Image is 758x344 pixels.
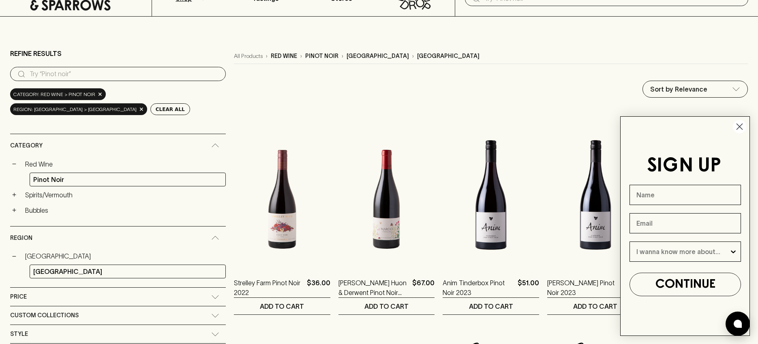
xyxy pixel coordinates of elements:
div: Sort by Relevance [643,81,747,97]
p: Refine Results [10,49,62,58]
div: Category [10,134,226,157]
p: ADD TO CART [573,301,617,311]
span: Region [10,233,32,243]
a: Anim Tinderbox Pinot Noir 2023 [443,278,514,297]
p: › [266,52,268,60]
button: Close dialog [732,120,747,134]
button: ADD TO CART [234,298,330,314]
span: × [139,105,144,113]
p: [GEOGRAPHIC_DATA] [347,52,409,60]
button: Show Options [729,242,737,261]
p: pinot noir [305,52,338,60]
img: bubble-icon [734,320,742,328]
div: Custom Collections [10,306,226,325]
p: Sort by Relevance [650,84,707,94]
img: Anim Tinderbox Pinot Noir 2023 [443,124,539,266]
div: FLYOUT Form [612,108,758,344]
a: [PERSON_NAME] Pinot Noir 2023 [547,278,619,297]
img: Strelley Farm Pinot Noir 2022 [234,124,330,266]
p: › [412,52,414,60]
a: [PERSON_NAME] Huon & Derwent Pinot Noir 2023 [338,278,409,297]
span: Style [10,329,28,339]
img: Marco Lubiana Huon & Derwent Pinot Noir 2023 [338,124,435,266]
button: − [10,252,18,260]
span: region: [GEOGRAPHIC_DATA] > [GEOGRAPHIC_DATA] [13,105,137,113]
p: › [342,52,343,60]
p: › [300,52,302,60]
span: Category: red wine > pinot noir [13,90,95,98]
a: Strelley Farm Pinot Noir 2022 [234,278,304,297]
button: Clear All [150,103,190,115]
a: Red Wine [21,157,226,171]
input: Try “Pinot noir” [30,68,219,81]
button: + [10,206,18,214]
input: Name [630,185,741,205]
span: Category [10,141,43,151]
button: ADD TO CART [547,298,644,314]
p: $67.00 [412,278,435,297]
a: Bubbles [21,203,226,217]
p: red wine [271,52,297,60]
a: All Products [234,52,263,60]
p: ADD TO CART [260,301,304,311]
button: CONTINUE [630,273,741,296]
a: [GEOGRAPHIC_DATA] [21,249,226,263]
span: × [98,90,103,98]
img: Anim Clarence Pinot Noir 2023 [547,124,644,266]
span: Price [10,292,27,302]
div: Region [10,226,226,250]
p: [GEOGRAPHIC_DATA] [417,52,480,60]
a: [GEOGRAPHIC_DATA] [30,265,226,278]
button: + [10,191,18,199]
span: SIGN UP [647,157,721,175]
input: I wanna know more about... [636,242,729,261]
div: Price [10,288,226,306]
a: Spirits/Vermouth [21,188,226,202]
p: ADD TO CART [364,301,409,311]
span: Custom Collections [10,310,79,320]
p: $51.00 [518,278,539,297]
button: ADD TO CART [338,298,435,314]
button: − [10,160,18,168]
div: Style [10,325,226,343]
p: ADD TO CART [469,301,513,311]
p: $36.00 [307,278,330,297]
button: ADD TO CART [443,298,539,314]
input: Email [630,213,741,233]
a: Pinot Noir [30,173,226,186]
